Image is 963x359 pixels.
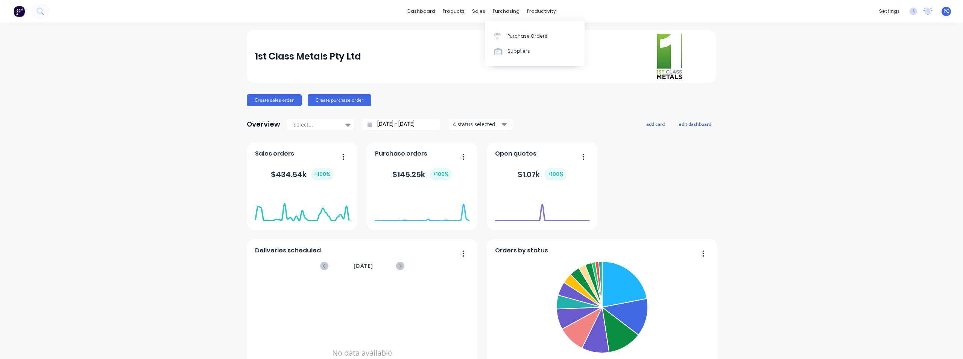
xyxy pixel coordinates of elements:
div: + 100 % [311,168,333,180]
div: products [439,6,468,17]
span: Sales orders [255,149,294,158]
button: add card [641,119,670,129]
div: 4 status selected [453,120,500,128]
a: Suppliers [485,44,585,59]
div: purchasing [489,6,523,17]
div: Overview [247,117,280,132]
button: Create sales order [247,94,302,106]
img: 1st Class Metals Pty Ltd [655,32,683,81]
div: 1st Class Metals Pty Ltd [255,49,361,64]
div: + 100 % [430,168,452,180]
div: $ 145.25k [392,168,452,180]
span: Open quotes [495,149,536,158]
button: edit dashboard [674,119,716,129]
div: settings [875,6,904,17]
span: Purchase orders [375,149,427,158]
div: Purchase Orders [507,33,547,40]
div: + 100 % [544,168,567,180]
div: $ 434.54k [271,168,333,180]
div: productivity [523,6,560,17]
span: PO [943,8,949,15]
button: Create purchase order [308,94,371,106]
button: 4 status selected [449,119,513,130]
img: Factory [14,6,25,17]
div: $ 1.07k [518,168,567,180]
div: sales [468,6,489,17]
a: dashboard [404,6,439,17]
div: Suppliers [507,48,530,55]
a: Purchase Orders [485,28,585,43]
span: [DATE] [354,262,373,270]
